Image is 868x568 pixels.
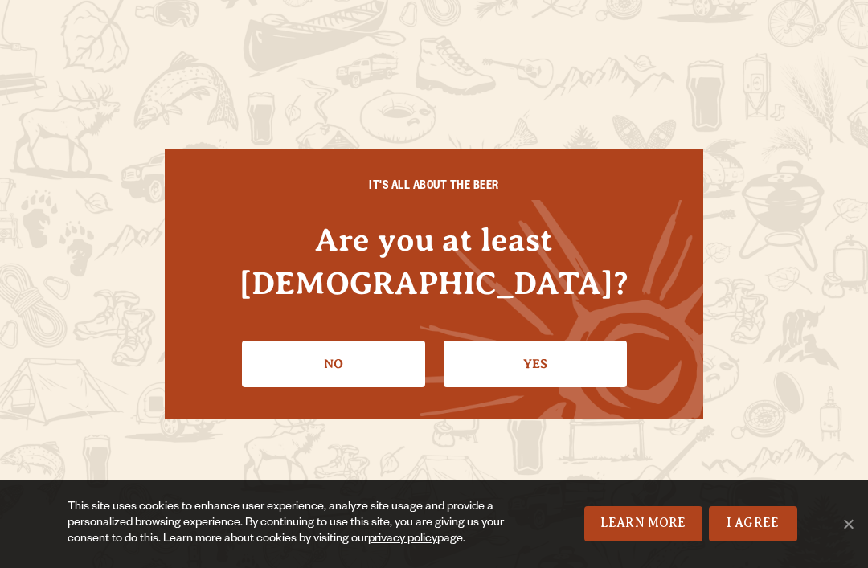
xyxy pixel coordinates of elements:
a: Learn More [584,506,702,541]
a: No [242,341,425,387]
a: I Agree [709,506,797,541]
a: privacy policy [368,533,437,546]
h6: IT'S ALL ABOUT THE BEER [197,181,671,195]
a: Confirm I'm 21 or older [444,341,627,387]
span: No [840,516,856,532]
div: This site uses cookies to enhance user experience, analyze site usage and provide a personalized ... [68,500,540,548]
h4: Are you at least [DEMOGRAPHIC_DATA]? [197,219,671,304]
